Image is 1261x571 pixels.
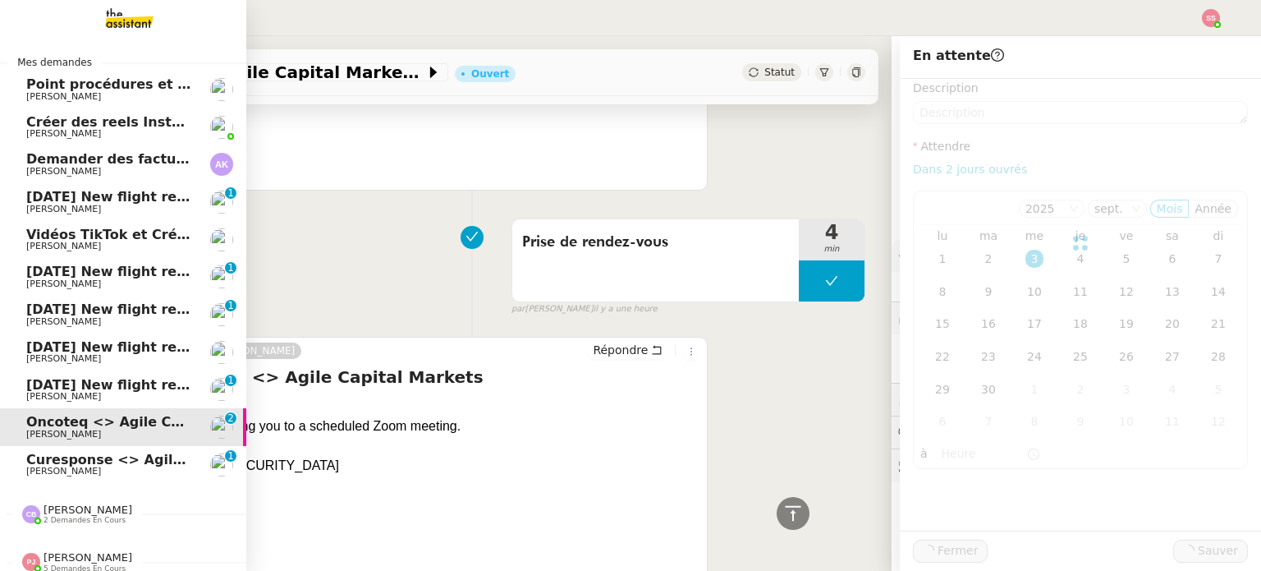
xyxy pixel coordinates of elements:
img: svg [22,505,40,523]
div: Ouvert [471,69,509,79]
nz-badge-sup: 1 [225,300,236,311]
span: [DATE] New flight request - [PERSON_NAME] [26,189,355,205]
h4: Annulé : Oncoteq <> Agile Capital Markets [86,366,700,389]
span: [DATE] New flight request - [PERSON_NAME] [26,264,355,279]
span: 💬 [898,426,1003,439]
img: users%2FC9SBsJ0duuaSgpQFj5LgoEX8n0o2%2Favatar%2Fec9d51b8-9413-4189-adfb-7be4d8c96a3c [210,378,233,401]
span: [PERSON_NAME] [26,166,101,177]
p: 1 [227,375,234,389]
span: 2 demandes en cours [44,516,126,525]
span: Vidéos TikTok et Créatives META - août 2025 [26,227,355,242]
span: 🔐 [898,309,1005,328]
span: Demander des factures pour SARL 2TLR et ACCATEA [26,151,413,167]
div: 💬Commentaires [892,417,1261,449]
span: [PERSON_NAME] [26,91,101,102]
img: users%2FoFdbodQ3TgNoWt9kP3GXAs5oaCq1%2Favatar%2Fprofile-pic.png [210,116,233,139]
p: 1 [227,450,234,465]
small: [PERSON_NAME] [511,302,658,316]
span: ⏲️ [898,393,1018,406]
img: svg [1202,9,1220,27]
span: min [799,242,864,256]
span: Oncoteq <> Agile Capital Markets [85,64,425,81]
span: [PERSON_NAME] [26,316,101,327]
span: [PERSON_NAME] [44,551,132,564]
span: Point procédures et FAQ [26,76,206,92]
p: 1 [227,262,234,277]
img: users%2F46RNfGZssKS3YGebMrdLHtJHOuF3%2Favatar%2Fff04255a-ec41-4b0f-8542-b0a8ff14a67a [210,454,233,477]
span: [PERSON_NAME] [26,391,101,402]
span: En attente [913,48,1004,63]
button: Répondre [587,341,668,359]
span: [PERSON_NAME] [26,128,101,139]
div: 🔐Données client [892,302,1261,334]
img: users%2FC9SBsJ0duuaSgpQFj5LgoEX8n0o2%2Favatar%2Fec9d51b8-9413-4189-adfb-7be4d8c96a3c [210,265,233,288]
span: [PERSON_NAME] [26,466,101,477]
img: users%2FXPWOVq8PDVf5nBVhDcXguS2COHE3%2Favatar%2F3f89dc26-16aa-490f-9632-b2fdcfc735a1 [210,416,233,439]
span: Créer des reels Instagram [26,114,219,130]
span: 4 [799,223,864,242]
span: [DATE] New flight request - [PERSON_NAME] [26,339,355,355]
nz-badge-sup: 1 [225,450,236,462]
nz-badge-sup: 1 [225,375,236,386]
span: ⚙️ [898,246,984,265]
span: 🕵️ [898,458,1103,472]
span: [PERSON_NAME] [26,241,101,251]
nz-badge-sup: 1 [225,262,236,274]
p: 1 [227,187,234,202]
p: 2 [227,412,234,427]
button: Sauver [1173,540,1248,563]
img: svg [210,153,233,176]
img: users%2FC9SBsJ0duuaSgpQFj5LgoEX8n0o2%2Favatar%2Fec9d51b8-9413-4189-adfb-7be4d8c96a3c [210,341,233,364]
span: Mes demandes [7,54,102,71]
span: Oncoteq <> Agile Capital Markets [26,414,277,430]
button: Fermer [913,540,988,563]
span: Répondre [593,342,648,358]
span: il y a une heure [594,302,658,316]
img: svg [22,553,40,571]
div: 🕵️Autres demandes en cours 9 [892,449,1261,481]
span: [DATE] New flight request - [PERSON_NAME] [26,302,355,317]
span: Prise de rendez-vous [522,230,789,255]
img: users%2FC9SBsJ0duuaSgpQFj5LgoEX8n0o2%2Favatar%2Fec9d51b8-9413-4189-adfb-7be4d8c96a3c [210,303,233,326]
img: users%2FC9SBsJ0duuaSgpQFj5LgoEX8n0o2%2Favatar%2Fec9d51b8-9413-4189-adfb-7be4d8c96a3c [210,191,233,214]
nz-badge-sup: 1 [225,187,236,199]
a: [PERSON_NAME] [207,343,302,358]
span: [PERSON_NAME] [26,353,101,364]
img: users%2FCk7ZD5ubFNWivK6gJdIkoi2SB5d2%2Favatar%2F3f84dbb7-4157-4842-a987-fca65a8b7a9a [210,228,233,251]
div: ⏲️Tâches 19:12 [892,384,1261,416]
nz-badge-sup: 2 [225,412,236,424]
span: Statut [764,67,795,78]
span: [PERSON_NAME] [26,429,101,440]
img: users%2FW4OQjB9BRtYK2an7yusO0WsYLsD3%2Favatar%2F28027066-518b-424c-8476-65f2e549ac29 [210,78,233,101]
span: [PERSON_NAME] [26,204,101,214]
span: [DATE] New flight request - [PERSON_NAME] [26,377,355,393]
span: [PERSON_NAME] [26,279,101,289]
p: 1 [227,300,234,315]
span: [PERSON_NAME] [44,504,132,516]
span: Curesponse <> Agile Capital Markets [26,452,303,467]
span: par [511,302,525,316]
div: ⚙️Procédures [892,240,1261,272]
